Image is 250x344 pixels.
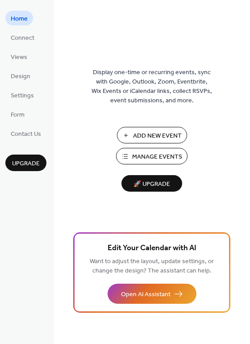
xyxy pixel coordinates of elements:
[121,175,182,192] button: 🚀 Upgrade
[11,14,28,24] span: Home
[11,34,34,43] span: Connect
[117,127,187,143] button: Add New Event
[5,155,46,171] button: Upgrade
[11,72,30,81] span: Design
[108,242,196,255] span: Edit Your Calendar with AI
[11,53,27,62] span: Views
[132,152,182,162] span: Manage Events
[133,131,182,141] span: Add New Event
[11,110,25,120] span: Form
[11,130,41,139] span: Contact Us
[116,148,187,164] button: Manage Events
[108,284,196,304] button: Open AI Assistant
[5,11,33,25] a: Home
[5,68,36,83] a: Design
[5,107,30,122] a: Form
[121,290,171,299] span: Open AI Assistant
[5,126,46,141] a: Contact Us
[5,30,40,45] a: Connect
[11,91,34,101] span: Settings
[90,256,214,277] span: Want to adjust the layout, update settings, or change the design? The assistant can help.
[92,68,212,105] span: Display one-time or recurring events, sync with Google, Outlook, Zoom, Eventbrite, Wix Events or ...
[5,88,39,102] a: Settings
[12,159,40,168] span: Upgrade
[5,49,33,64] a: Views
[127,178,177,190] span: 🚀 Upgrade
